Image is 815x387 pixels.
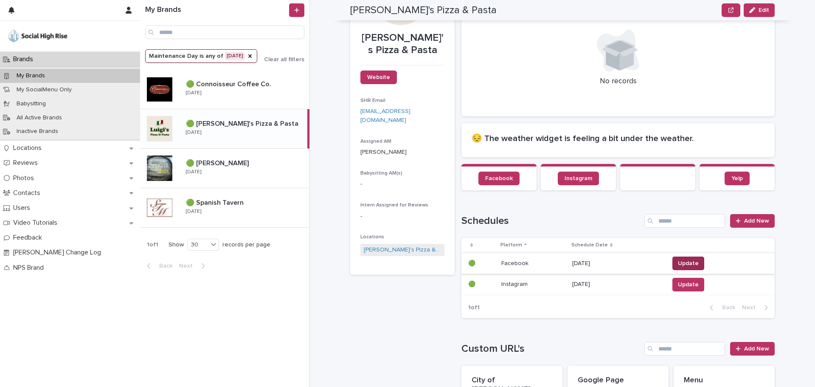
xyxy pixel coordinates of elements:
a: 🟢 [PERSON_NAME]'s Pizza & Pasta🟢 [PERSON_NAME]'s Pizza & Pasta [DATE] [140,109,309,149]
p: Reviews [10,159,45,167]
p: Brands [10,55,40,63]
button: Clear all filters [257,56,304,62]
a: 🟢 Connoisseur Coffee Co.🟢 Connoisseur Coffee Co. [DATE] [140,70,309,109]
span: Add New [744,218,769,224]
p: - [360,212,444,221]
a: Yelp [725,172,750,185]
span: Assigned AM [360,139,391,144]
button: Maintenance Day [145,49,257,63]
p: No records [472,77,764,86]
span: Babysitting AM(s) [360,171,402,176]
input: Search [644,342,725,356]
span: Next [179,263,198,269]
p: Users [10,204,37,212]
p: 🟢 Connoisseur Coffee Co. [186,79,273,88]
p: All Active Brands [10,114,69,121]
img: o5DnuTxEQV6sW9jFYBBf [7,28,69,45]
span: Update [678,280,699,289]
a: Add New [730,214,775,228]
p: Inactive Brands [10,128,65,135]
p: 🟢 [PERSON_NAME]'s Pizza & Pasta [186,118,300,128]
span: Back [154,263,172,269]
span: SHR Email [360,98,385,103]
h1: Custom URL's [461,343,641,355]
p: 🟢 Spanish Tavern [186,197,245,207]
p: 🟢 [468,258,477,267]
p: Babysitting [10,100,53,107]
p: [DATE] [186,169,201,175]
p: [DATE] [186,130,201,136]
button: Edit [744,3,775,17]
span: Edit [759,7,769,13]
p: Schedule Date [571,240,608,250]
p: [PERSON_NAME] [360,148,444,157]
button: Next [176,262,212,270]
a: 🟢 [PERSON_NAME]🟢 [PERSON_NAME] [DATE] [140,149,309,188]
p: Instagram [501,279,529,288]
button: Update [672,278,704,291]
span: Facebook [485,175,513,181]
span: Intern Assigned for Reviews [360,203,428,208]
p: [DATE] [186,209,201,215]
p: Contacts [10,189,47,197]
p: records per page [222,241,270,249]
h1: My Brands [145,6,287,15]
p: [DATE] [572,260,662,267]
span: Add New [744,346,769,352]
button: Next [739,304,775,311]
button: Back [703,304,739,311]
p: Feedback [10,234,49,242]
p: Show [169,241,184,249]
a: 🟢 Spanish Tavern🟢 Spanish Tavern [DATE] [140,188,309,228]
button: Back [140,262,176,270]
a: Facebook [478,172,520,185]
span: Instagram [565,175,592,181]
p: Facebook [501,258,530,267]
p: Google Page [578,376,658,385]
span: Clear all filters [264,56,304,62]
div: 30 [188,240,208,249]
input: Search [145,25,304,39]
p: Menu [684,376,764,385]
p: My Brands [10,72,52,79]
span: Update [678,259,699,268]
p: Locations [10,144,48,152]
p: [PERSON_NAME]'s Pizza & Pasta [360,32,444,56]
tr: 🟢🟢 FacebookFacebook [DATE]Update [461,253,775,274]
a: [PERSON_NAME]'s Pizza & Pasta [364,246,441,254]
a: [EMAIL_ADDRESS][DOMAIN_NAME] [360,108,410,123]
h1: Schedules [461,215,641,227]
span: Back [717,305,735,311]
p: 🟢 [PERSON_NAME] [186,158,250,167]
p: [DATE] [186,90,201,96]
p: My SocialMenu Only [10,86,79,93]
p: Photos [10,174,41,182]
span: Yelp [731,175,743,181]
a: Add New [730,342,775,356]
button: Update [672,257,704,270]
p: - [360,180,444,189]
h2: [PERSON_NAME]'s Pizza & Pasta [350,4,497,17]
a: Instagram [558,172,599,185]
p: 1 of 1 [140,234,165,255]
a: Website [360,71,397,84]
tr: 🟢🟢 InstagramInstagram [DATE]Update [461,274,775,295]
p: [PERSON_NAME] Change Log [10,249,108,257]
h2: 😔 The weather widget is feeling a bit under the weather. [472,133,764,144]
input: Search [644,214,725,228]
span: Next [742,305,761,311]
p: NPS Brand [10,264,51,272]
span: Website [367,74,390,80]
p: 1 of 1 [461,297,486,318]
p: 🟢 [468,279,477,288]
p: Platform [500,240,522,250]
p: Video Tutorials [10,219,64,227]
span: Locations [360,234,384,240]
p: [DATE] [572,281,662,288]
